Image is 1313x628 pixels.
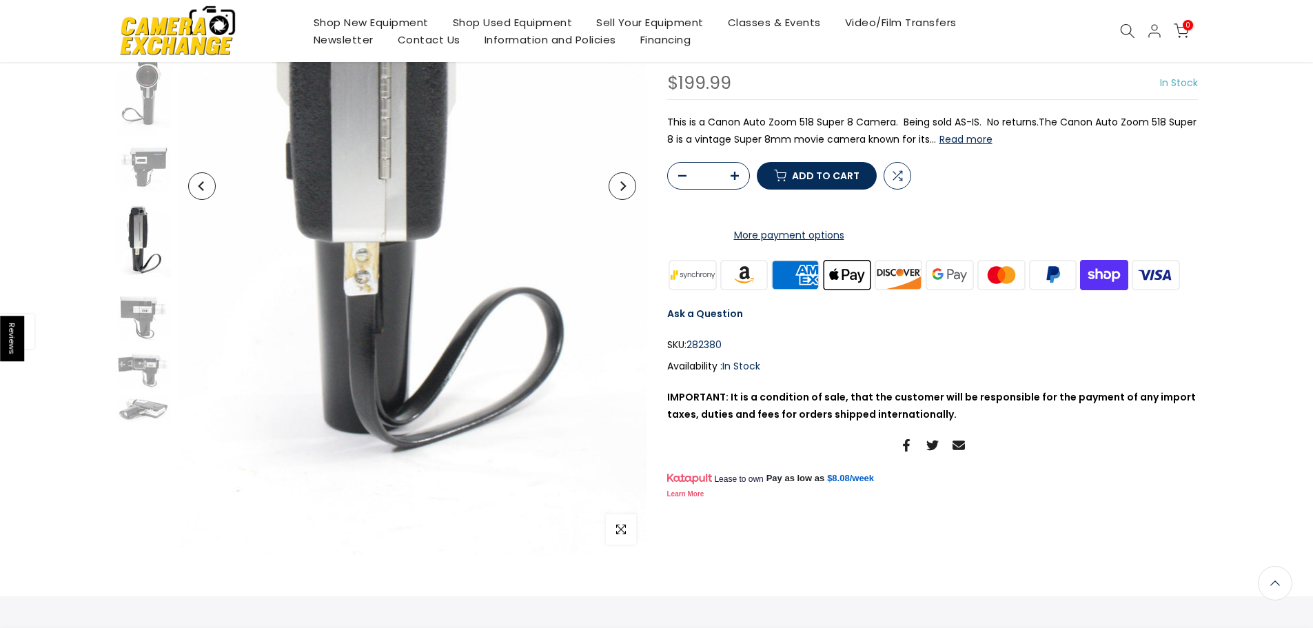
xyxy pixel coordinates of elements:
[667,74,731,92] div: $199.99
[924,258,976,292] img: google pay
[116,396,171,425] img: Canon Auto Zoom 518 Super 8 Camera with C-81.6X Converter Video Equipment - Video Camera Canon 28...
[667,358,1198,375] div: Availability :
[116,143,171,192] img: Canon Auto Zoom 518 Super 8 Camera with C-81.6X Converter Video Equipment - Video Camera Canon 28...
[1027,258,1079,292] img: paypal
[472,31,628,48] a: Information and Policies
[770,258,822,292] img: american express
[116,292,171,344] img: Canon Auto Zoom 518 Super 8 Camera with C-81.6X Converter Video Equipment - Video Camera Canon 28...
[1174,23,1189,39] a: 0
[667,336,1198,354] div: SKU:
[116,44,171,136] img: Canon Auto Zoom 518 Super 8 Camera with C-81.6X Converter Video Equipment - Video Camera Canon 28...
[953,437,965,454] a: Share on Email
[667,307,743,321] a: Ask a Question
[1160,76,1198,90] span: In Stock
[792,171,859,181] span: Add to cart
[440,14,584,31] a: Shop Used Equipment
[718,258,770,292] img: amazon payments
[827,472,874,485] a: $8.08/week
[1183,20,1193,30] span: 0
[301,31,385,48] a: Newsletter
[1130,258,1181,292] img: visa
[628,31,703,48] a: Financing
[609,172,636,200] button: Next
[757,162,877,190] button: Add to cart
[939,133,993,145] button: Read more
[715,14,833,31] a: Classes & Events
[926,437,939,454] a: Share on Twitter
[1079,258,1130,292] img: shopify pay
[667,390,1196,421] strong: IMPORTANT: It is a condition of sale, that the customer will be responsible for the payment of an...
[821,258,873,292] img: apple pay
[873,258,924,292] img: discover
[833,14,968,31] a: Video/Film Transfers
[667,490,704,498] a: Learn More
[667,227,911,244] a: More payment options
[766,472,825,485] span: Pay as low as
[301,14,440,31] a: Shop New Equipment
[667,114,1198,148] p: This is a Canon Auto Zoom 518 Super 8 Camera. Being sold AS-IS. No returns.The Canon Auto Zoom 51...
[714,474,763,485] span: Lease to own
[116,350,171,388] img: Canon Auto Zoom 518 Super 8 Camera with C-81.6X Converter Video Equipment - Video Camera Canon 28...
[667,258,719,292] img: synchrony
[188,172,216,200] button: Previous
[686,336,722,354] span: 282380
[116,199,171,285] img: Canon Auto Zoom 518 Super 8 Camera with C-81.6X Converter Video Equipment - Video Camera Canon 28...
[900,437,913,454] a: Share on Facebook
[1258,566,1292,600] a: Back to the top
[584,14,716,31] a: Sell Your Equipment
[722,359,760,373] span: In Stock
[385,31,472,48] a: Contact Us
[975,258,1027,292] img: master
